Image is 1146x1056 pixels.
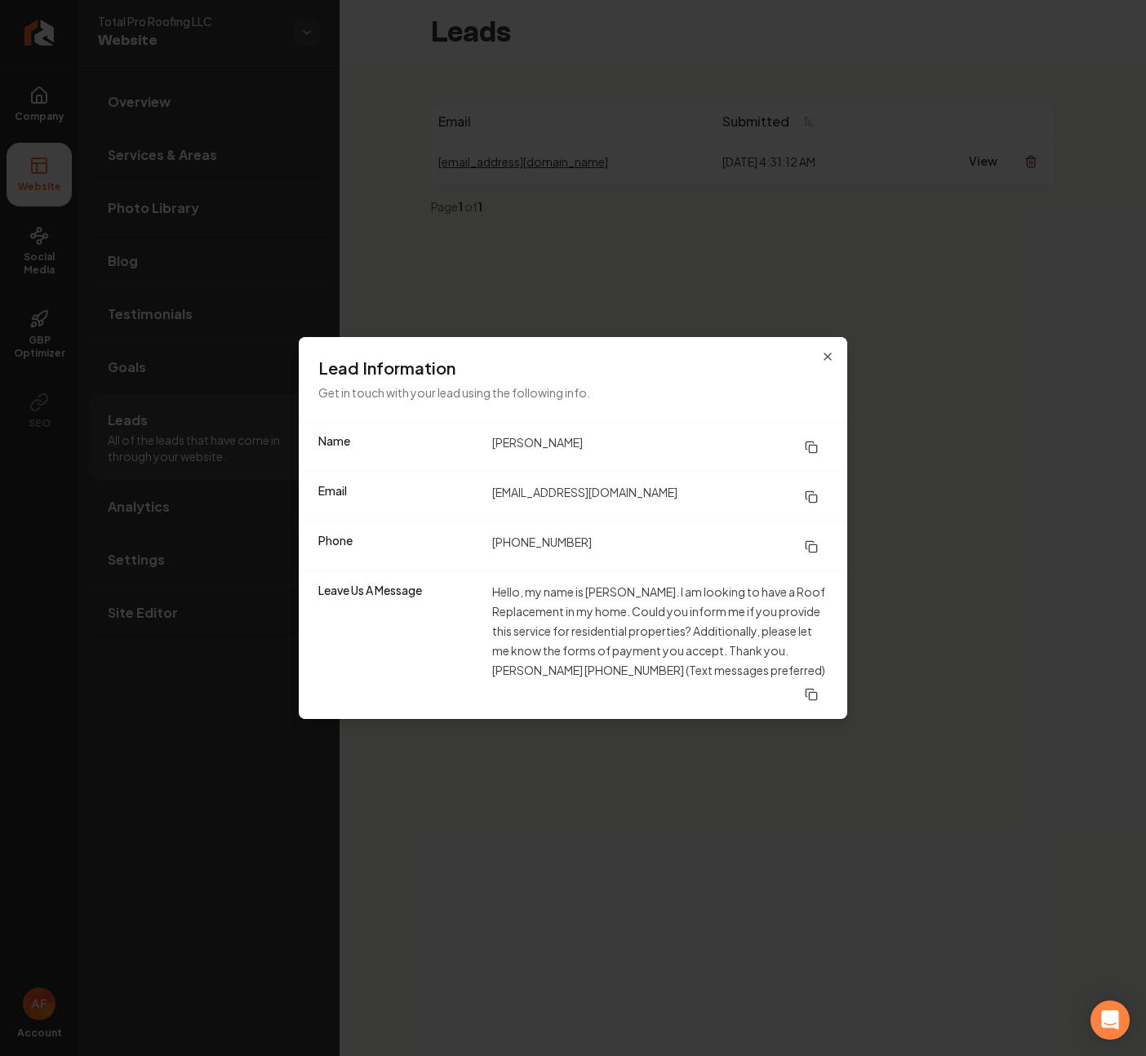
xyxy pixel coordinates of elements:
dt: Phone [318,532,479,561]
dd: [PERSON_NAME] [492,433,828,462]
dd: [EMAIL_ADDRESS][DOMAIN_NAME] [492,482,828,512]
dd: [PHONE_NUMBER] [492,532,828,561]
p: Get in touch with your lead using the following info. [318,383,828,402]
dt: Email [318,482,479,512]
dd: Hello, my name is [PERSON_NAME]. I am looking to have a Roof Replacement in my home. Could you in... [492,582,828,709]
h3: Lead Information [318,357,828,379]
dt: Name [318,433,479,462]
dt: Leave Us A Message [318,582,479,709]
